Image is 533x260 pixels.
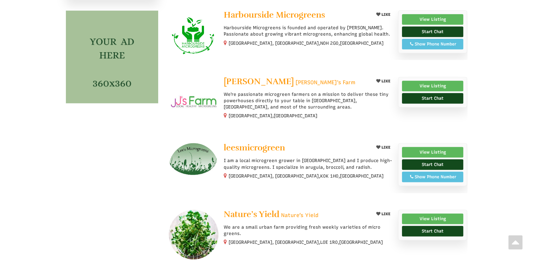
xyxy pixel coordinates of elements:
[224,210,368,221] a: Nature’s Yield Nature’s Yield
[224,157,392,170] p: I am a local microgreen grower in [GEOGRAPHIC_DATA] and I produce high-quality microgreens. I spe...
[224,10,368,21] a: Harbourside Microgreens
[339,239,383,246] span: [GEOGRAPHIC_DATA]
[402,226,464,236] a: Start Chat
[229,173,384,179] small: [GEOGRAPHIC_DATA], [GEOGRAPHIC_DATA], ,
[296,79,355,86] span: [PERSON_NAME]'s Farm
[229,41,384,46] small: [GEOGRAPHIC_DATA], [GEOGRAPHIC_DATA], ,
[374,10,393,19] button: LIKE
[224,209,279,219] span: Nature’s Yield
[320,173,339,179] span: K0K 1H0
[406,174,460,180] div: Show Phone Number
[374,210,393,218] button: LIKE
[224,25,392,37] p: Harbourside Microgreens is founded and operated by [PERSON_NAME]. Passionate about growing vibran...
[224,77,368,88] a: [PERSON_NAME] [PERSON_NAME]'s Farm
[402,147,464,157] a: View Listing
[66,11,159,103] img: Copy of side banner (1)
[224,10,325,20] span: Harbourside Microgreens
[224,91,392,111] p: We're passionate microgreen farmers on a mission to deliver these tiny powerhouses directly to yo...
[224,224,392,237] p: We are a small urban farm providing fresh weekly varieties of micro greens.
[340,40,384,47] span: [GEOGRAPHIC_DATA]
[402,26,464,37] a: Start Chat
[380,79,390,83] span: LIKE
[402,14,464,25] a: View Listing
[374,143,393,152] button: LIKE
[224,76,294,87] span: [PERSON_NAME]
[169,10,218,60] img: Harbourside Microgreens
[380,145,390,150] span: LIKE
[402,213,464,224] a: View Listing
[402,81,464,91] a: View Listing
[224,142,285,153] span: leesmicrogreen
[229,240,383,245] small: [GEOGRAPHIC_DATA], [GEOGRAPHIC_DATA], ,
[274,113,317,119] span: [GEOGRAPHIC_DATA]
[380,212,390,216] span: LIKE
[224,143,368,154] a: leesmicrogreen
[169,210,218,259] img: Nature’s Yield
[229,113,317,118] small: [GEOGRAPHIC_DATA],
[402,93,464,104] a: Start Chat
[169,143,218,193] img: leesmicrogreen
[340,173,384,179] span: [GEOGRAPHIC_DATA]
[320,239,338,246] span: L0E 1R0
[402,159,464,170] a: Start Chat
[380,12,390,17] span: LIKE
[281,212,318,219] span: Nature’s Yield
[406,41,460,47] div: Show Phone Number
[320,40,339,47] span: N0H 2G0
[374,77,393,86] button: LIKE
[169,77,218,126] img: Jake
